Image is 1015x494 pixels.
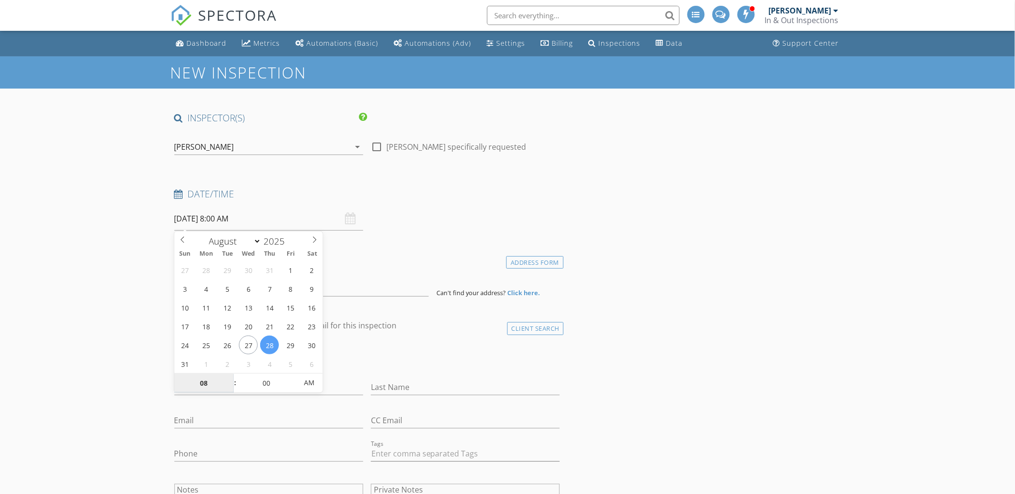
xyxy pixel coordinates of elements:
span: September 2, 2025 [218,354,237,373]
span: August 30, 2025 [303,336,321,354]
span: August 22, 2025 [281,317,300,336]
div: Billing [552,39,573,48]
span: August 28, 2025 [260,336,279,354]
span: August 31, 2025 [175,354,194,373]
div: Data [666,39,683,48]
span: August 16, 2025 [303,298,321,317]
div: In & Out Inspections [765,15,839,25]
a: Inspections [585,35,645,52]
input: Select date [174,207,363,231]
span: August 1, 2025 [281,260,300,279]
span: August 24, 2025 [175,336,194,354]
span: September 6, 2025 [303,354,321,373]
span: August 29, 2025 [281,336,300,354]
span: July 29, 2025 [218,260,237,279]
span: August 3, 2025 [175,279,194,298]
h4: Location [174,254,560,266]
a: Data [652,35,687,52]
h4: Date/Time [174,188,560,200]
h1: New Inspection [171,64,384,81]
span: August 19, 2025 [218,317,237,336]
span: August 7, 2025 [260,279,279,298]
strong: Click here. [507,288,540,297]
div: Settings [497,39,526,48]
span: August 18, 2025 [197,317,215,336]
span: August 12, 2025 [218,298,237,317]
span: Tue [217,251,238,257]
img: The Best Home Inspection Software - Spectora [171,5,192,26]
span: Can't find your address? [436,288,506,297]
a: Automations (Advanced) [390,35,475,52]
span: August 20, 2025 [239,317,258,336]
span: August 26, 2025 [218,336,237,354]
div: Inspections [599,39,641,48]
span: Click to toggle [296,373,322,392]
span: August 27, 2025 [239,336,258,354]
span: SPECTORA [198,5,277,25]
span: July 31, 2025 [260,260,279,279]
span: September 3, 2025 [239,354,258,373]
span: September 5, 2025 [281,354,300,373]
label: [PERSON_NAME] specifically requested [386,142,527,152]
span: July 27, 2025 [175,260,194,279]
span: August 9, 2025 [303,279,321,298]
a: SPECTORA [171,13,277,33]
div: Support Center [783,39,839,48]
span: Fri [280,251,302,257]
span: August 13, 2025 [239,298,258,317]
span: August 10, 2025 [175,298,194,317]
div: Address Form [506,256,564,269]
span: August 4, 2025 [197,279,215,298]
span: August 8, 2025 [281,279,300,298]
span: September 1, 2025 [197,354,215,373]
span: Mon [196,251,217,257]
span: Sat [302,251,323,257]
span: August 15, 2025 [281,298,300,317]
span: August 11, 2025 [197,298,215,317]
div: Client Search [507,322,564,335]
div: [PERSON_NAME] [769,6,831,15]
input: Year [261,235,293,247]
a: Metrics [238,35,284,52]
span: August 23, 2025 [303,317,321,336]
span: Thu [259,251,280,257]
span: August 25, 2025 [197,336,215,354]
div: Dashboard [187,39,227,48]
a: Billing [537,35,577,52]
a: Support Center [769,35,843,52]
a: Dashboard [172,35,231,52]
div: [PERSON_NAME] [174,143,234,151]
span: Wed [238,251,259,257]
span: August 21, 2025 [260,317,279,336]
span: August 5, 2025 [218,279,237,298]
span: September 4, 2025 [260,354,279,373]
div: Metrics [254,39,280,48]
span: August 6, 2025 [239,279,258,298]
h4: INSPECTOR(S) [174,112,367,124]
span: August 14, 2025 [260,298,279,317]
div: Automations (Adv) [405,39,472,48]
span: July 28, 2025 [197,260,215,279]
i: arrow_drop_down [352,141,363,153]
a: Settings [483,35,529,52]
div: Automations (Basic) [307,39,379,48]
a: Automations (Basic) [292,35,382,52]
span: July 30, 2025 [239,260,258,279]
span: August 17, 2025 [175,317,194,336]
input: Search everything... [487,6,680,25]
span: : [234,373,237,392]
span: August 2, 2025 [303,260,321,279]
span: Sun [174,251,196,257]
